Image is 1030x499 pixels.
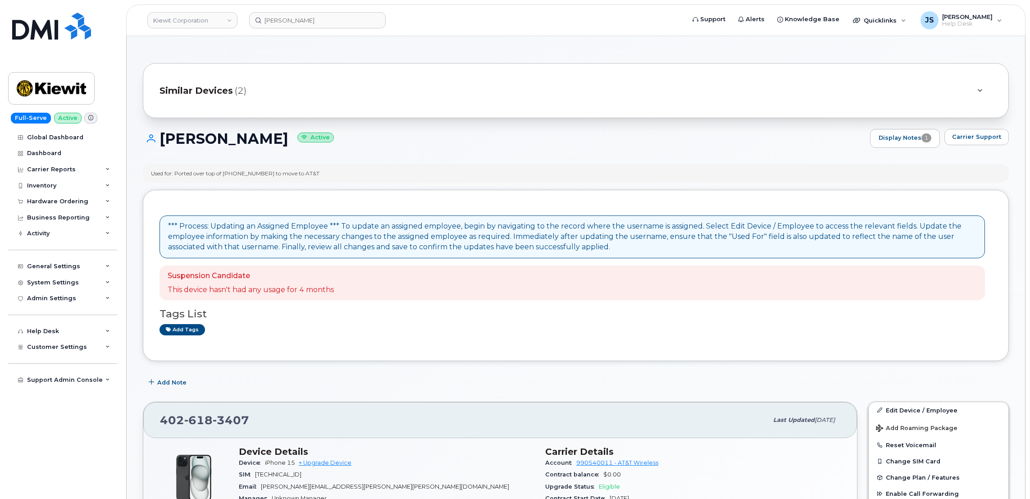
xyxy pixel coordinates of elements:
iframe: Messenger Launcher [991,460,1023,492]
a: Display Notes1 [870,129,940,148]
span: Add Roaming Package [876,425,957,433]
span: Contract balance [545,471,603,478]
button: Reset Voicemail [869,437,1008,453]
a: Edit Device / Employee [869,402,1008,418]
span: SIM [239,471,255,478]
span: $0.00 [603,471,621,478]
span: Enable Call Forwarding [886,490,959,497]
small: Active [297,133,334,143]
button: Add Roaming Package [869,418,1008,437]
h3: Tags List [160,308,992,320]
p: Suspension Candidate [168,271,334,281]
span: Carrier Support [952,133,1001,141]
div: *** Process: Updating an Assigned Employee *** To update an assigned employee, begin by navigatin... [168,221,976,252]
span: 402 [160,413,249,427]
span: [PERSON_NAME][EMAIL_ADDRESS][PERSON_NAME][PERSON_NAME][DOMAIN_NAME] [261,483,509,490]
span: 3407 [213,413,249,427]
a: Add tags [160,324,205,335]
span: 1 [921,133,931,142]
span: Email [239,483,261,490]
button: Add Note [143,375,194,391]
span: 618 [184,413,213,427]
span: Change Plan / Features [886,474,960,481]
span: Eligible [599,483,620,490]
span: Account [545,459,576,466]
button: Change Plan / Features [869,469,1008,485]
p: This device hasn't had any usage for 4 months [168,285,334,295]
h3: Device Details [239,446,534,457]
button: Carrier Support [944,129,1009,145]
span: Last updated [773,417,815,423]
span: iPhone 15 [265,459,295,466]
div: Used for: Ported over top of [PHONE_NUMBER] to move to AT&T [151,169,319,177]
h3: Carrier Details [545,446,841,457]
a: + Upgrade Device [299,459,351,466]
span: Similar Devices [160,84,233,97]
span: [TECHNICAL_ID] [255,471,301,478]
button: Change SIM Card [869,453,1008,469]
span: Upgrade Status [545,483,599,490]
span: [DATE] [815,417,835,423]
span: Device [239,459,265,466]
a: 990540011 - AT&T Wireless [576,459,658,466]
h1: [PERSON_NAME] [143,131,866,146]
span: Add Note [157,378,187,387]
span: (2) [235,84,246,97]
